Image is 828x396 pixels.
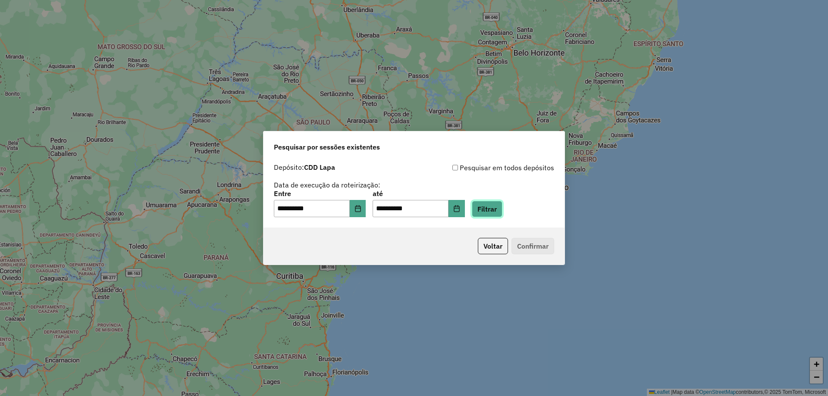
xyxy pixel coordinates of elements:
button: Filtrar [472,201,502,217]
strong: CDD Lapa [304,163,335,171]
label: Data de execução da roteirização: [274,180,380,190]
button: Voltar [478,238,508,254]
button: Choose Date [350,200,366,217]
button: Choose Date [448,200,465,217]
div: Pesquisar em todos depósitos [414,162,554,173]
label: Depósito: [274,162,335,172]
span: Pesquisar por sessões existentes [274,142,380,152]
label: Entre [274,188,366,199]
label: até [373,188,464,199]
